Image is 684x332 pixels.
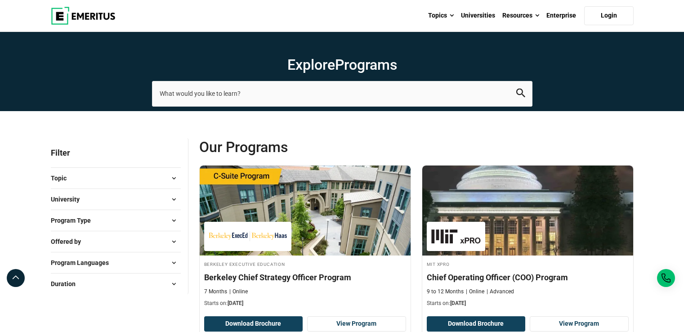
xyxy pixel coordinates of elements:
p: Starts on: [427,300,629,307]
p: Online [466,288,484,296]
a: View Program [530,316,629,332]
span: Our Programs [199,138,416,156]
span: [DATE] [450,300,466,306]
span: Program Languages [51,258,116,268]
button: University [51,193,181,206]
a: View Program [307,316,406,332]
p: 9 to 12 Months [427,288,464,296]
p: Advanced [487,288,514,296]
button: Topic [51,171,181,185]
h1: Explore [152,56,532,74]
input: search-page [152,81,532,106]
img: MIT xPRO [431,226,481,247]
img: Chief Operating Officer (COO) Program | Online Leadership Course [422,166,633,256]
h4: Berkeley Chief Strategy Officer Program [204,272,406,283]
h4: Berkeley Executive Education [204,260,406,268]
button: Duration [51,277,181,291]
p: Starts on: [204,300,406,307]
span: Duration [51,279,83,289]
button: Download Brochure [427,316,526,332]
p: Online [229,288,248,296]
span: Programs [335,56,397,73]
a: search [516,91,525,99]
button: Program Type [51,214,181,227]
span: [DATE] [228,300,243,306]
h4: Chief Operating Officer (COO) Program [427,272,629,283]
a: Login [584,6,634,25]
button: search [516,89,525,99]
button: Offered by [51,235,181,248]
p: 7 Months [204,288,227,296]
a: Leadership Course by Berkeley Executive Education - September 22, 2025 Berkeley Executive Educati... [200,166,411,312]
button: Download Brochure [204,316,303,332]
img: Berkeley Chief Strategy Officer Program | Online Leadership Course [200,166,411,256]
span: Offered by [51,237,88,247]
span: Topic [51,173,74,183]
span: University [51,194,87,204]
p: Filter [51,138,181,167]
span: Program Type [51,215,98,225]
button: Program Languages [51,256,181,269]
a: Leadership Course by MIT xPRO - September 23, 2025 MIT xPRO MIT xPRO Chief Operating Officer (COO... [422,166,633,312]
h4: MIT xPRO [427,260,629,268]
img: Berkeley Executive Education [209,226,287,247]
